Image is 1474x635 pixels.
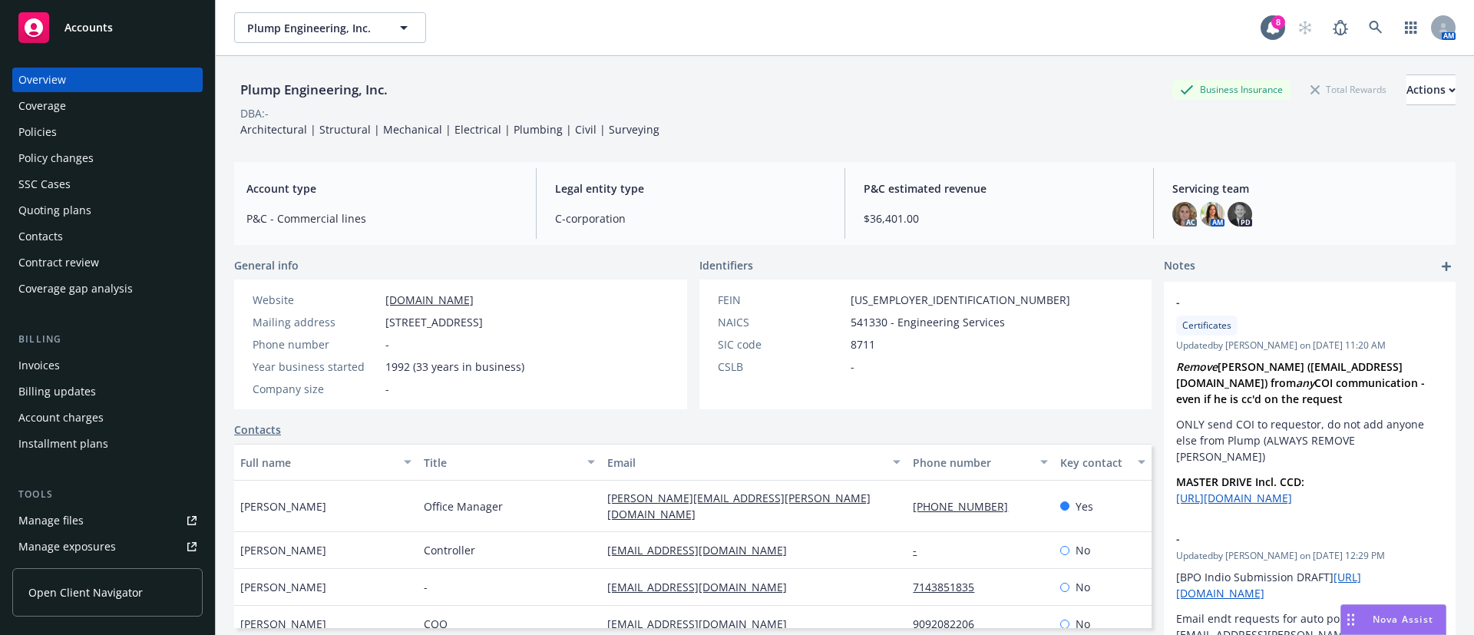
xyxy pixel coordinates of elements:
[851,314,1005,330] span: 541330 - Engineering Services
[607,455,884,471] div: Email
[234,257,299,273] span: General info
[718,336,844,352] div: SIC code
[1406,75,1456,104] div: Actions
[607,491,871,521] a: [PERSON_NAME][EMAIL_ADDRESS][PERSON_NAME][DOMAIN_NAME]
[1176,491,1292,505] a: [URL][DOMAIN_NAME]
[18,250,99,275] div: Contract review
[601,444,907,481] button: Email
[607,543,799,557] a: [EMAIL_ADDRESS][DOMAIN_NAME]
[1360,12,1391,43] a: Search
[1164,257,1195,276] span: Notes
[864,210,1135,227] span: $36,401.00
[12,332,203,347] div: Billing
[1176,294,1403,310] span: -
[385,336,389,352] span: -
[12,68,203,92] a: Overview
[1176,416,1443,465] p: ONLY send COI to requestor, do not add anyone else from Plump (ALWAYS REMOVE [PERSON_NAME])
[385,381,389,397] span: -
[18,224,63,249] div: Contacts
[12,487,203,502] div: Tools
[864,180,1135,197] span: P&C estimated revenue
[28,584,143,600] span: Open Client Navigator
[1076,498,1093,514] span: Yes
[424,542,475,558] span: Controller
[253,292,379,308] div: Website
[1176,475,1304,489] strong: MASTER DRIVE Incl. CCD:
[1341,605,1360,634] div: Drag to move
[12,224,203,249] a: Contacts
[555,210,826,227] span: C-corporation
[913,580,987,594] a: 7143851835
[1396,12,1426,43] a: Switch app
[913,455,1030,471] div: Phone number
[913,543,929,557] a: -
[1200,202,1224,227] img: photo
[253,381,379,397] div: Company size
[12,120,203,144] a: Policies
[1325,12,1356,43] a: Report a Bug
[907,444,1053,481] button: Phone number
[240,122,659,137] span: Architectural | Structural | Mechanical | Electrical | Plumbing | Civil | Surveying
[1176,549,1443,563] span: Updated by [PERSON_NAME] on [DATE] 12:29 PM
[18,432,108,456] div: Installment plans
[12,276,203,301] a: Coverage gap analysis
[18,94,66,118] div: Coverage
[1176,359,1218,374] em: Remove
[1340,604,1446,635] button: Nova Assist
[240,498,326,514] span: [PERSON_NAME]
[1296,375,1314,390] em: any
[607,617,799,631] a: [EMAIL_ADDRESS][DOMAIN_NAME]
[555,180,826,197] span: Legal entity type
[12,250,203,275] a: Contract review
[1176,531,1403,547] span: -
[12,353,203,378] a: Invoices
[18,276,133,301] div: Coverage gap analysis
[1172,180,1443,197] span: Servicing team
[718,292,844,308] div: FEIN
[12,432,203,456] a: Installment plans
[1172,80,1291,99] div: Business Insurance
[418,444,601,481] button: Title
[1060,455,1129,471] div: Key contact
[12,172,203,197] a: SSC Cases
[1373,613,1433,626] span: Nova Assist
[12,508,203,533] a: Manage files
[1228,202,1252,227] img: photo
[240,542,326,558] span: [PERSON_NAME]
[18,353,60,378] div: Invoices
[18,405,104,430] div: Account charges
[1176,359,1428,406] strong: [PERSON_NAME] ([EMAIL_ADDRESS][DOMAIN_NAME]) from COI communication - even if he is cc'd on the r...
[424,455,578,471] div: Title
[699,257,753,273] span: Identifiers
[851,336,875,352] span: 8711
[385,314,483,330] span: [STREET_ADDRESS]
[246,210,517,227] span: P&C - Commercial lines
[253,314,379,330] div: Mailing address
[246,180,517,197] span: Account type
[253,336,379,352] div: Phone number
[424,579,428,595] span: -
[1271,15,1285,29] div: 8
[1076,542,1090,558] span: No
[234,422,281,438] a: Contacts
[12,534,203,559] a: Manage exposures
[240,616,326,632] span: [PERSON_NAME]
[1182,319,1231,332] span: Certificates
[1437,257,1456,276] a: add
[64,21,113,34] span: Accounts
[234,12,426,43] button: Plump Engineering, Inc.
[913,499,1020,514] a: [PHONE_NUMBER]
[12,198,203,223] a: Quoting plans
[424,616,448,632] span: COO
[253,359,379,375] div: Year business started
[18,146,94,170] div: Policy changes
[12,146,203,170] a: Policy changes
[18,534,116,559] div: Manage exposures
[18,172,71,197] div: SSC Cases
[240,105,269,121] div: DBA: -
[718,359,844,375] div: CSLB
[424,498,503,514] span: Office Manager
[851,359,854,375] span: -
[851,292,1070,308] span: [US_EMPLOYER_IDENTIFICATION_NUMBER]
[18,198,91,223] div: Quoting plans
